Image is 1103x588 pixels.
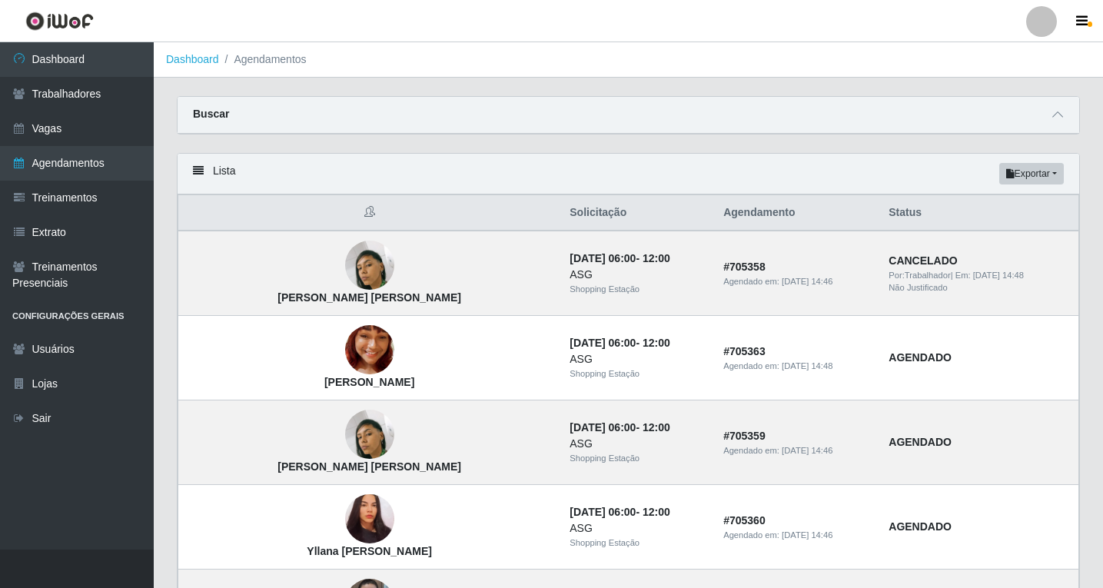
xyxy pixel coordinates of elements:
[723,345,766,357] strong: # 705363
[889,254,957,267] strong: CANCELADO
[570,506,636,518] time: [DATE] 06:00
[345,221,394,309] img: Raquel Freire Rodrigues
[154,42,1103,78] nav: breadcrumb
[324,376,414,388] strong: [PERSON_NAME]
[723,514,766,527] strong: # 705360
[889,271,950,280] span: Por: Trabalhador
[723,275,870,288] div: Agendado em:
[570,337,669,349] strong: -
[570,252,636,264] time: [DATE] 06:00
[714,195,879,231] th: Agendamento
[782,277,832,286] time: [DATE] 14:46
[723,360,870,373] div: Agendado em:
[889,269,1069,282] div: | Em:
[643,506,670,518] time: 12:00
[570,252,669,264] strong: -
[643,252,670,264] time: 12:00
[570,337,636,349] time: [DATE] 06:00
[570,520,705,537] div: ASG
[178,154,1079,194] div: Lista
[345,390,394,478] img: Raquel Freire Rodrigues
[570,506,669,518] strong: -
[643,337,670,349] time: 12:00
[345,306,394,394] img: Ana Beatriz da silva
[973,271,1024,280] time: [DATE] 14:48
[889,351,952,364] strong: AGENDADO
[999,163,1064,184] button: Exportar
[723,430,766,442] strong: # 705359
[307,545,432,557] strong: Yllana [PERSON_NAME]
[782,530,832,540] time: [DATE] 14:46
[570,452,705,465] div: Shopping Estação
[570,367,705,380] div: Shopping Estação
[723,261,766,273] strong: # 705358
[570,421,636,434] time: [DATE] 06:00
[570,351,705,367] div: ASG
[277,460,461,473] strong: [PERSON_NAME] [PERSON_NAME]
[570,436,705,452] div: ASG
[889,436,952,448] strong: AGENDADO
[723,444,870,457] div: Agendado em:
[345,493,394,546] img: Yllana Brenda de Matos
[570,421,669,434] strong: -
[643,421,670,434] time: 12:00
[723,529,870,542] div: Agendado em:
[570,537,705,550] div: Shopping Estação
[879,195,1078,231] th: Status
[889,281,1069,294] div: Não Justificado
[782,446,832,455] time: [DATE] 14:46
[277,291,461,304] strong: [PERSON_NAME] [PERSON_NAME]
[219,51,307,68] li: Agendamentos
[570,267,705,283] div: ASG
[166,53,219,65] a: Dashboard
[560,195,714,231] th: Solicitação
[25,12,94,31] img: CoreUI Logo
[889,520,952,533] strong: AGENDADO
[193,108,229,120] strong: Buscar
[570,283,705,296] div: Shopping Estação
[782,361,832,370] time: [DATE] 14:48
